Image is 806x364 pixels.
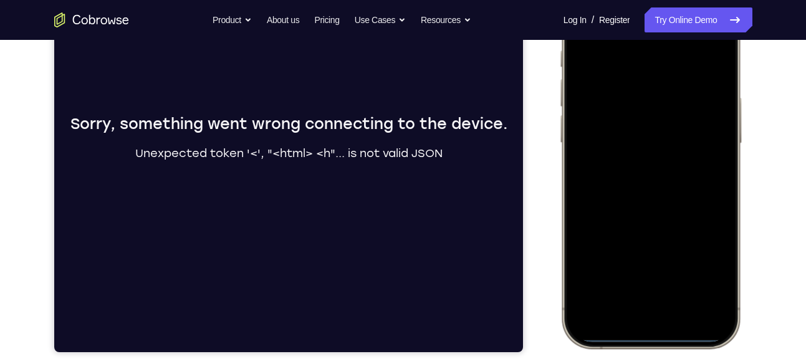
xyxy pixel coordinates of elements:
a: Log In [564,7,587,32]
span: / [592,12,594,27]
button: Product [213,7,252,32]
button: Resources [421,7,471,32]
a: Go to the home page [54,12,129,27]
a: Register [599,7,630,32]
a: Pricing [314,7,339,32]
a: Try Online Demo [645,7,752,32]
button: Use Cases [355,7,406,32]
a: About us [267,7,299,32]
